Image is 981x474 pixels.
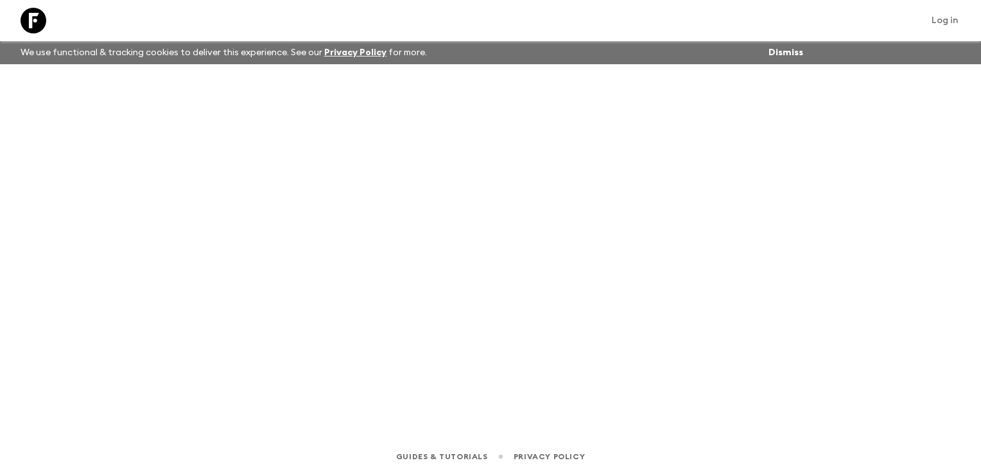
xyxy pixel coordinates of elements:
[324,48,386,57] a: Privacy Policy
[765,44,806,62] button: Dismiss
[396,450,488,464] a: Guides & Tutorials
[15,41,432,64] p: We use functional & tracking cookies to deliver this experience. See our for more.
[514,450,585,464] a: Privacy Policy
[925,12,966,30] a: Log in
